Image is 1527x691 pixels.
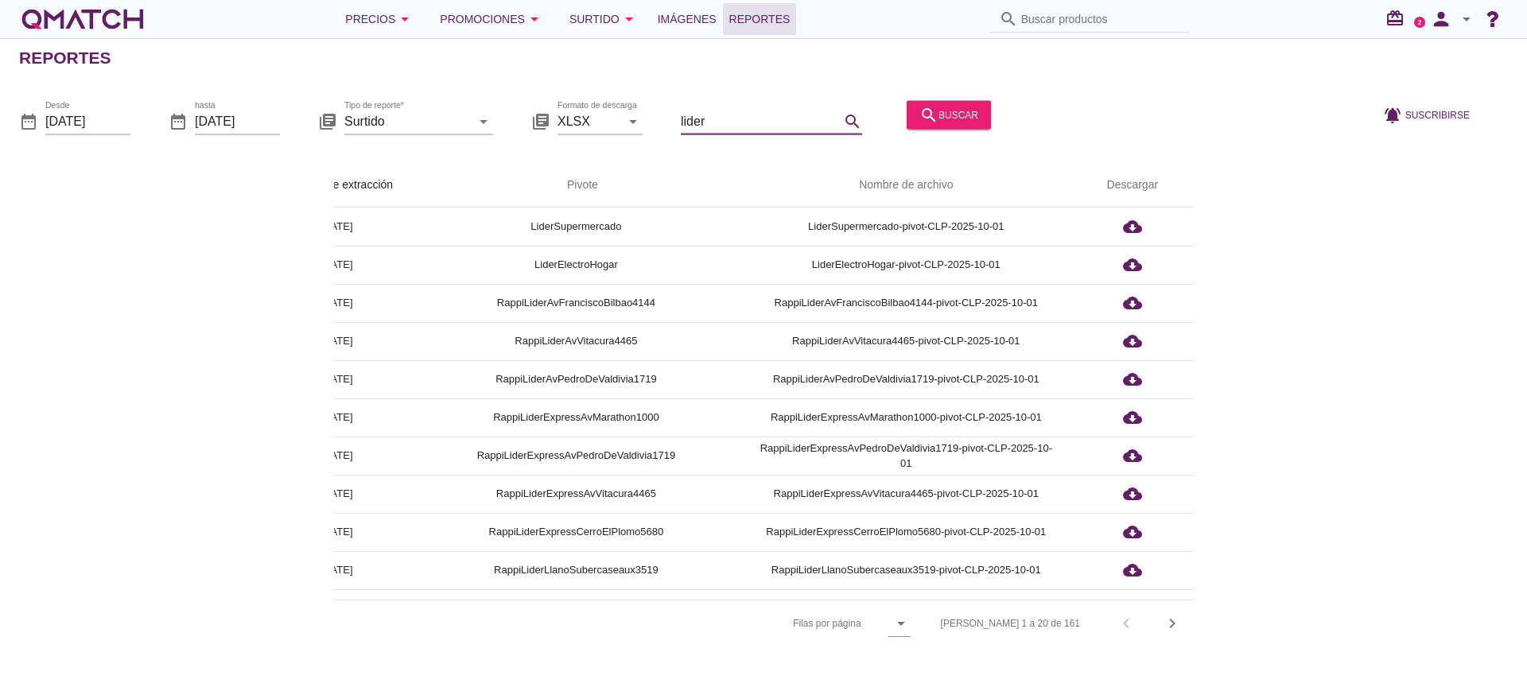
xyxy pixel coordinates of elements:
[412,208,740,246] td: LiderSupermercado
[345,10,414,29] div: Precios
[740,322,1072,360] td: RappiLiderAvVitacura4465-pivot-CLP-2025-10-01
[919,105,938,124] i: search
[412,398,740,437] td: RappiLiderExpressAvMarathon1000
[1383,105,1405,124] i: notifications_active
[1123,370,1142,389] i: cloud_download
[740,437,1072,475] td: RappiLiderExpressAvPedroDeValdivia1719-pivot-CLP-2025-10-01
[261,208,412,246] td: [DATE]
[1414,17,1425,28] a: 2
[412,284,740,322] td: RappiLiderAvFranciscoBilbao4144
[740,589,1072,627] td: UberEatsLiderAvMarathon1000-pivot-CLP-2025-10-01
[440,10,544,29] div: Promociones
[919,105,978,124] div: buscar
[412,163,740,208] th: Pivote: Not sorted. Activate to sort ascending.
[569,10,639,29] div: Surtido
[474,111,493,130] i: arrow_drop_down
[1158,609,1187,638] button: Next page
[740,360,1072,398] td: RappiLiderAvPedroDeValdivia1719-pivot-CLP-2025-10-01
[261,360,412,398] td: [DATE]
[1123,446,1142,465] i: cloud_download
[395,10,414,29] i: arrow_drop_down
[557,3,651,35] button: Surtido
[261,322,412,360] td: [DATE]
[634,600,910,646] div: Filas por página
[45,108,130,134] input: Desde
[412,360,740,398] td: RappiLiderAvPedroDeValdivia1719
[261,589,412,627] td: [DATE]
[412,246,740,284] td: LiderElectroHogar
[723,3,797,35] a: Reportes
[892,614,911,633] i: arrow_drop_down
[261,475,412,513] td: [DATE]
[740,398,1072,437] td: RappiLiderExpressAvMarathon1000-pivot-CLP-2025-10-01
[531,111,550,130] i: library_books
[1123,255,1142,274] i: cloud_download
[740,513,1072,551] td: RappiLiderExpressCerroElPlomo5680-pivot-CLP-2025-10-01
[1385,9,1411,28] i: redeem
[740,208,1072,246] td: LiderSupermercado-pivot-CLP-2025-10-01
[558,108,620,134] input: Formato de descarga
[412,551,740,589] td: RappiLiderLlanoSubercaseaux3519
[729,10,791,29] span: Reportes
[19,3,146,35] a: white-qmatch-logo
[999,10,1018,29] i: search
[1123,332,1142,351] i: cloud_download
[941,616,1080,631] div: [PERSON_NAME] 1 a 20 de 161
[261,163,412,208] th: Fecha de extracción: Sorted ascending. Activate to sort descending.
[1370,100,1482,129] button: Suscribirse
[19,45,111,71] h2: Reportes
[412,475,740,513] td: RappiLiderExpressAvVitacura4465
[169,111,188,130] i: date_range
[1123,561,1142,580] i: cloud_download
[344,108,471,134] input: Tipo de reporte*
[1123,408,1142,427] i: cloud_download
[658,10,717,29] span: Imágenes
[907,100,991,129] button: buscar
[843,111,862,130] i: search
[1123,522,1142,542] i: cloud_download
[740,163,1072,208] th: Nombre de archivo: Not sorted.
[427,3,557,35] button: Promociones
[1457,10,1476,29] i: arrow_drop_down
[624,111,643,130] i: arrow_drop_down
[261,437,412,475] td: [DATE]
[261,398,412,437] td: [DATE]
[412,437,740,475] td: RappiLiderExpressAvPedroDeValdivia1719
[740,551,1072,589] td: RappiLiderLlanoSubercaseaux3519-pivot-CLP-2025-10-01
[1123,599,1142,618] i: cloud_download
[620,10,639,29] i: arrow_drop_down
[740,475,1072,513] td: RappiLiderExpressAvVitacura4465-pivot-CLP-2025-10-01
[19,111,38,130] i: date_range
[261,551,412,589] td: [DATE]
[1123,217,1142,236] i: cloud_download
[1405,107,1470,122] span: Suscribirse
[1123,293,1142,313] i: cloud_download
[1021,6,1180,32] input: Buscar productos
[740,246,1072,284] td: LiderElectroHogar-pivot-CLP-2025-10-01
[412,322,740,360] td: RappiLiderAvVitacura4465
[740,284,1072,322] td: RappiLiderAvFranciscoBilbao4144-pivot-CLP-2025-10-01
[1418,18,1422,25] text: 2
[261,246,412,284] td: [DATE]
[261,284,412,322] td: [DATE]
[412,513,740,551] td: RappiLiderExpressCerroElPlomo5680
[525,10,544,29] i: arrow_drop_down
[261,513,412,551] td: [DATE]
[332,3,427,35] button: Precios
[412,589,740,627] td: UberEatsLiderAvMarathon1000
[651,3,723,35] a: Imágenes
[1425,8,1457,30] i: person
[318,111,337,130] i: library_books
[195,108,280,134] input: hasta
[681,108,840,134] input: Filtrar por texto
[1163,614,1182,633] i: chevron_right
[1123,484,1142,503] i: cloud_download
[1072,163,1193,208] th: Descargar: Not sorted.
